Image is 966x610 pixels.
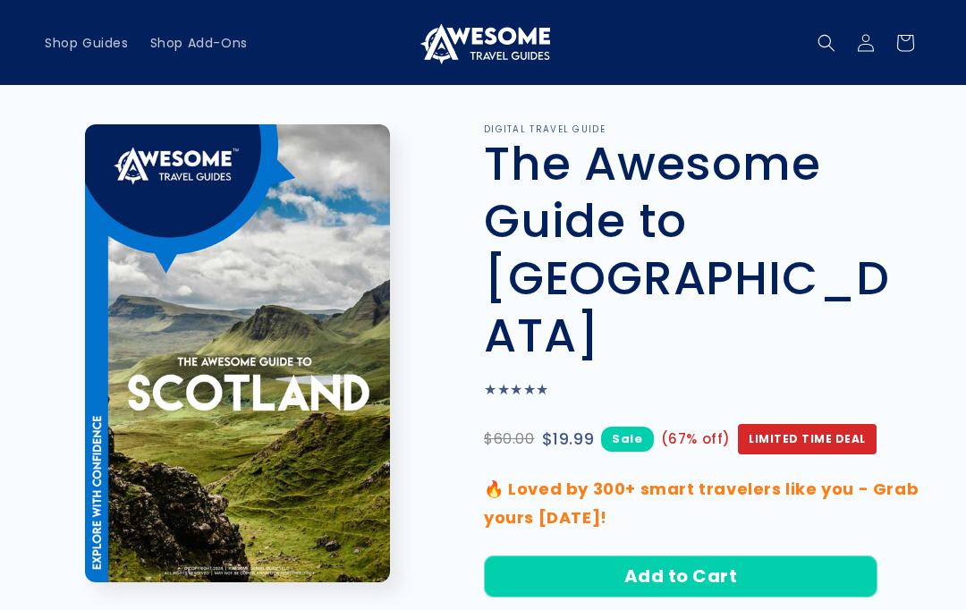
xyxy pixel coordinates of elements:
p: ★★★★★ [484,377,921,403]
button: Add to Cart [484,555,877,597]
span: (67% off) [661,427,731,451]
img: Awesome Travel Guides [416,21,550,64]
span: Sale [601,427,653,451]
summary: Search [807,23,846,63]
h1: The Awesome Guide to [GEOGRAPHIC_DATA] [484,135,921,364]
a: Shop Add-Ons [140,24,258,62]
span: Shop Guides [45,35,129,51]
span: $60.00 [484,427,535,453]
span: Shop Add-Ons [150,35,248,51]
p: 🔥 Loved by 300+ smart travelers like you - Grab yours [DATE]! [484,475,921,533]
span: $19.99 [542,425,595,453]
a: Shop Guides [34,24,140,62]
a: Awesome Travel Guides [410,14,557,71]
span: Limited Time Deal [738,424,877,454]
p: DIGITAL TRAVEL GUIDE [484,124,921,135]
